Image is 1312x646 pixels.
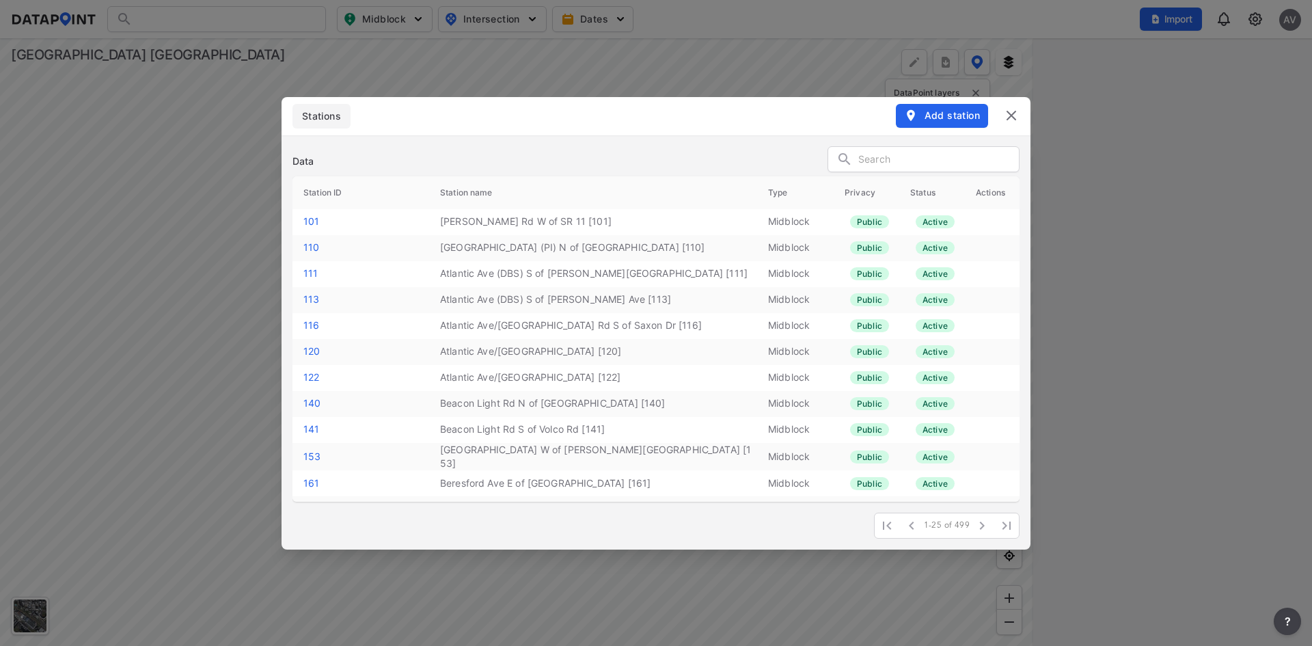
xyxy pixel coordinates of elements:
td: Midblock [757,365,834,391]
td: Midblock [757,313,834,339]
label: Public [850,293,889,306]
label: Public [850,215,889,228]
label: Public [850,423,889,436]
img: close.efbf2170.svg [1003,107,1020,124]
label: active [916,477,955,490]
td: [GEOGRAPHIC_DATA] W of [PERSON_NAME][GEOGRAPHIC_DATA] [153] [429,443,757,470]
th: Privacy [834,176,899,209]
td: Beacon Light Rd S of Volco Rd [141] [429,417,757,443]
td: Atlantic Ave/[GEOGRAPHIC_DATA] [120] [429,339,757,365]
span: Previous Page [899,513,924,538]
label: active [916,423,955,436]
a: 110 [303,241,319,253]
td: Midblock [757,443,834,470]
td: Midblock [757,339,834,365]
span: Next Page [970,513,994,538]
label: active [916,215,955,228]
td: Midblock [757,209,834,235]
th: Actions [965,176,1020,209]
td: Midblock [757,470,834,496]
label: active [916,397,955,410]
td: Midblock [757,391,834,417]
label: Public [850,477,889,490]
span: Stations [301,109,342,123]
label: Public [850,450,889,463]
input: Search [858,150,1019,170]
h3: Data [292,154,314,168]
span: Add station [904,109,980,122]
a: 111 [303,267,318,279]
td: Midblock [757,261,834,287]
label: Public [850,397,889,410]
span: ? [1282,613,1293,630]
td: Atlantic Ave/[GEOGRAPHIC_DATA] [122] [429,365,757,391]
th: Station ID [292,176,429,209]
label: active [916,293,955,306]
td: Atlantic Ave/[GEOGRAPHIC_DATA] Rd S of Saxon Dr [116] [429,313,757,339]
a: 101 [303,215,319,227]
label: active [916,345,955,358]
a: 153 [303,450,320,462]
label: active [916,371,955,384]
label: Public [850,319,889,332]
td: Beresford Ave W of US 17/92 [164] [429,496,757,522]
a: 140 [303,397,320,409]
th: Station name [429,176,757,209]
a: 141 [303,423,319,435]
label: active [916,241,955,254]
td: Beacon Light Rd N of [GEOGRAPHIC_DATA] [140] [429,391,757,417]
td: Midblock [757,287,834,313]
span: 1-25 of 499 [924,520,970,531]
a: 161 [303,477,319,489]
label: Public [850,345,889,358]
label: Public [850,267,889,280]
td: [PERSON_NAME] Rd W of SR 11 [101] [429,209,757,235]
div: full width tabs example [292,104,351,129]
button: more [1274,608,1301,635]
td: Atlantic Ave (DBS) S of [PERSON_NAME] Ave [113] [429,287,757,313]
label: Public [850,371,889,384]
span: First Page [875,513,899,538]
td: [GEOGRAPHIC_DATA] (PI) N of [GEOGRAPHIC_DATA] [110] [429,235,757,261]
td: Beresford Ave E of [GEOGRAPHIC_DATA] [161] [429,470,757,496]
label: active [916,267,955,280]
button: Add station [896,104,988,127]
span: Last Page [994,513,1019,538]
label: Public [850,241,889,254]
label: active [916,450,955,463]
a: 122 [303,371,319,383]
td: Midblock [757,417,834,443]
td: Midblock [757,235,834,261]
td: Atlantic Ave (DBS) S of [PERSON_NAME][GEOGRAPHIC_DATA] [111] [429,261,757,287]
label: active [916,319,955,332]
td: Midblock [757,496,834,522]
a: 120 [303,345,320,357]
a: 116 [303,319,319,331]
th: Status [899,176,965,209]
a: 113 [303,293,319,305]
th: Type [757,176,834,209]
